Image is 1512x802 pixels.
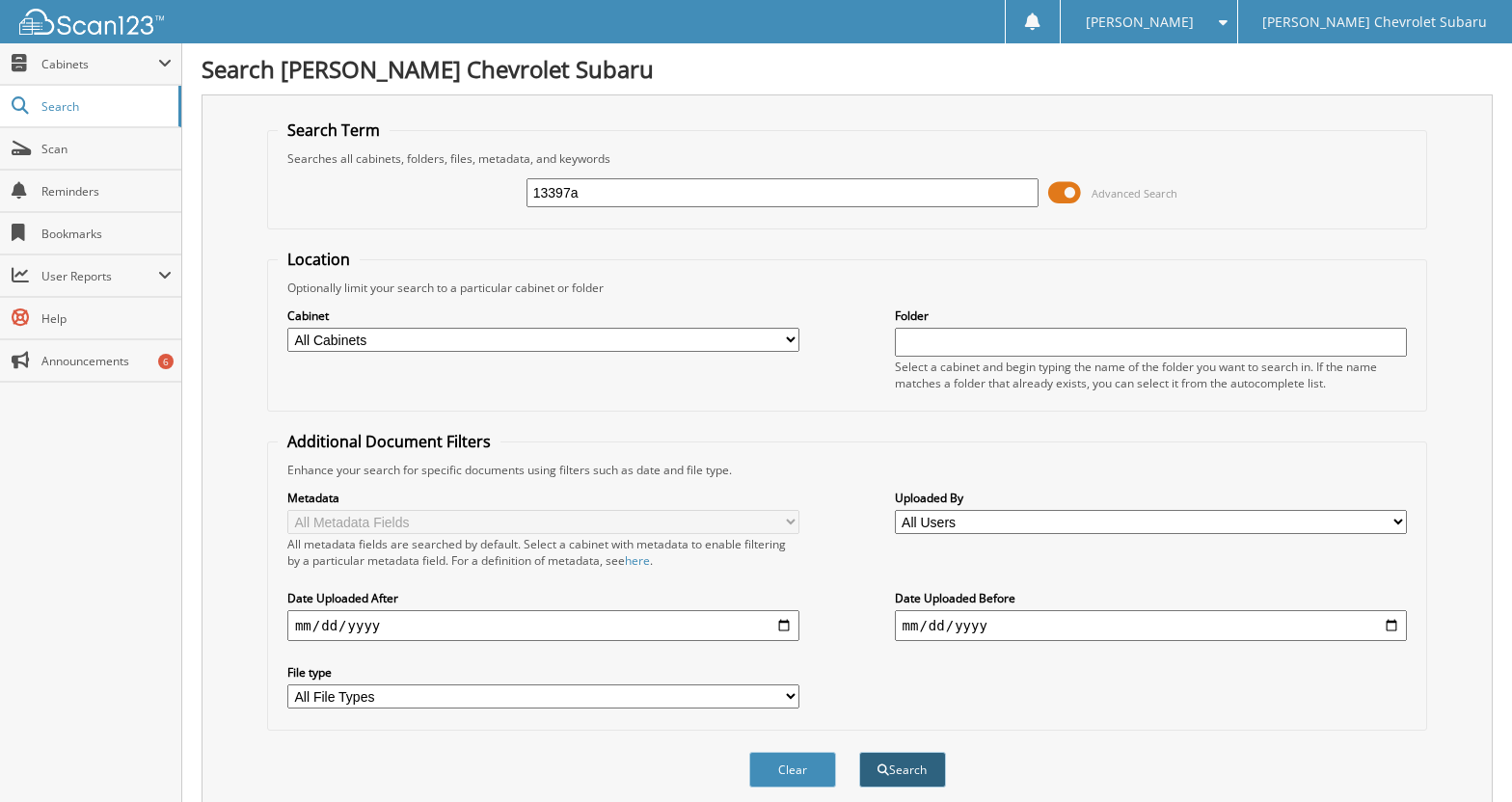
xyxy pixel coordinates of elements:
label: File type [287,664,800,681]
button: Clear [749,752,836,788]
div: 6 [158,354,174,369]
img: scan123-logo-white.svg [19,9,164,35]
label: Folder [895,307,1408,324]
div: Searches all cabinets, folders, files, metadata, and keywords [278,150,1417,167]
div: All metadata fields are searched by default. Select a cabinet with metadata to enable filtering b... [287,536,800,569]
div: Select a cabinet and begin typing the name of the folder you want to search in. If the name match... [895,359,1408,391]
legend: Search Term [278,120,390,141]
label: Cabinet [287,307,800,324]
span: Announcements [41,353,172,369]
h1: Search [PERSON_NAME] Chevrolet Subaru [202,53,1493,85]
span: Bookmarks [41,226,172,242]
input: start [287,610,800,641]
div: Enhance your search for specific documents using filters such as date and file type. [278,462,1417,478]
input: end [895,610,1408,641]
span: Reminders [41,183,172,200]
span: [PERSON_NAME] [1086,16,1194,28]
button: Search [859,752,946,788]
label: Date Uploaded Before [895,590,1408,606]
span: [PERSON_NAME] Chevrolet Subaru [1262,16,1487,28]
iframe: Chat Widget [1416,709,1512,802]
label: Uploaded By [895,490,1408,506]
a: here [625,552,650,569]
span: Search [41,98,169,115]
legend: Location [278,249,360,270]
span: Advanced Search [1092,186,1177,200]
div: Optionally limit your search to a particular cabinet or folder [278,280,1417,296]
span: Cabinets [41,56,158,72]
label: Metadata [287,490,800,506]
span: Help [41,310,172,327]
label: Date Uploaded After [287,590,800,606]
legend: Additional Document Filters [278,431,500,452]
span: Scan [41,141,172,157]
span: User Reports [41,268,158,284]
